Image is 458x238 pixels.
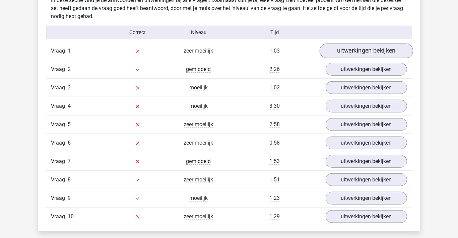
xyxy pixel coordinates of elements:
span: Vraag [51,213,68,221]
span: zeer moeilijk [184,140,213,146]
span: 1 [68,48,71,54]
a: uitwerkingen bekijken [326,137,407,149]
span: 1:29 [270,213,280,220]
a: uitwerkingen bekijken [319,44,413,58]
span: 7 [68,158,71,164]
span: Vraag [51,65,68,73]
span: Vraag [51,47,68,55]
span: moeilijk [189,195,208,202]
span: 10 [68,213,74,220]
span: 4 [68,103,71,109]
span: 8 [68,176,71,183]
span: Vraag [51,176,68,184]
span: Vraag [51,194,68,202]
span: 5 [68,121,71,128]
span: Vraag [51,139,68,147]
span: 2 [68,66,71,72]
a: uitwerkingen bekijken [326,210,407,223]
span: 1:02 [270,84,280,91]
span: 1:53 [270,158,280,165]
span: 1:51 [270,176,280,183]
span: Vraag [51,102,68,110]
span: Vraag [51,157,68,165]
a: uitwerkingen bekijken [326,173,407,186]
span: 2:58 [270,121,280,128]
span: gemiddeld [186,158,211,165]
span: Vraag [51,121,68,129]
span: Vraag [51,84,68,92]
span: moeilijk [189,84,208,91]
span: zeer moeilijk [184,48,213,54]
div: Correct [107,29,168,36]
span: gemiddeld [186,66,211,73]
a: uitwerkingen bekijken [326,192,407,205]
span: moeilijk [189,103,208,109]
a: uitwerkingen bekijken [326,118,407,131]
span: 3:30 [270,103,280,109]
span: 3 [68,84,71,91]
a: uitwerkingen bekijken [326,81,407,94]
span: zeer moeilijk [184,121,213,128]
span: 9 [68,195,71,201]
span: 1:03 [270,48,280,54]
a: uitwerkingen bekijken [326,155,407,168]
span: 1:23 [270,195,280,202]
a: uitwerkingen bekijken [326,63,407,76]
span: 6 [68,140,71,146]
div: Niveau [168,29,229,36]
div: Tijd [229,29,320,36]
span: 2:26 [270,66,280,73]
span: zeer moeilijk [184,176,213,183]
span: zeer moeilijk [184,213,213,220]
span: 0:58 [270,140,280,146]
a: uitwerkingen bekijken [326,100,407,112]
